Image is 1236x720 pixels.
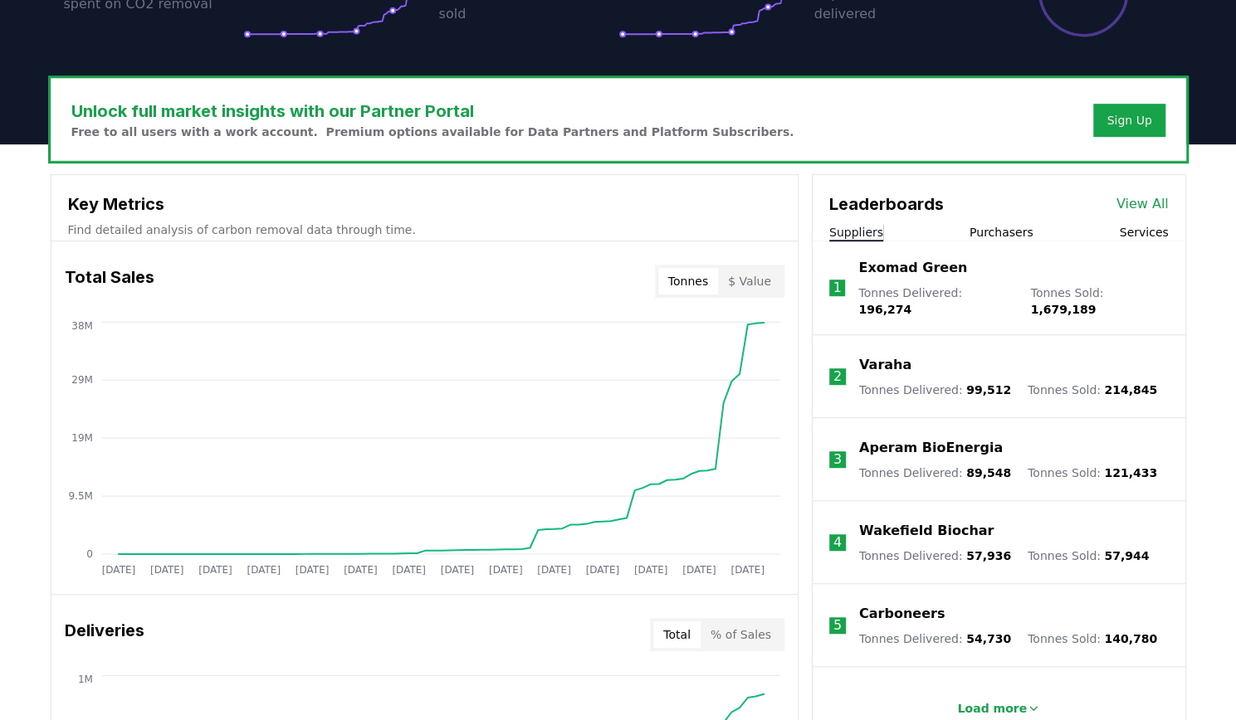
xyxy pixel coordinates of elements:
[247,563,281,575] tspan: [DATE]
[858,258,967,278] a: Exomad Green
[1028,465,1157,481] p: Tonnes Sold :
[634,563,668,575] tspan: [DATE]
[833,533,842,552] p: 4
[86,548,93,560] tspan: 0
[1104,549,1149,562] span: 57,944
[392,563,426,575] tspan: [DATE]
[833,367,842,387] p: 2
[1028,630,1157,647] p: Tonnes Sold :
[829,224,883,241] button: Suppliers
[440,563,474,575] tspan: [DATE]
[859,547,1011,564] p: Tonnes Delivered :
[71,374,93,386] tspan: 29M
[859,382,1011,398] p: Tonnes Delivered :
[1030,285,1168,318] p: Tonnes Sold :
[71,124,794,140] p: Free to all users with a work account. Premium options available for Data Partners and Platform S...
[966,466,1011,479] span: 89,548
[71,319,93,331] tspan: 38M
[653,621,701,648] button: Total
[730,563,765,575] tspan: [DATE]
[1107,112,1151,129] a: Sign Up
[344,563,378,575] tspan: [DATE]
[859,355,911,375] a: Varaha
[68,192,781,216] h3: Key Metrics
[1104,383,1157,396] span: 214,845
[537,563,571,575] tspan: [DATE]
[1104,632,1157,645] span: 140,780
[833,615,842,635] p: 5
[957,700,1027,717] p: Load more
[718,268,781,294] button: $ Value
[1104,466,1157,479] span: 121,433
[833,450,842,469] p: 3
[833,278,841,298] p: 1
[682,563,716,575] tspan: [DATE]
[101,563,135,575] tspan: [DATE]
[65,265,154,298] h3: Total Sales
[859,604,945,624] a: Carboneers
[1119,224,1168,241] button: Services
[68,490,92,502] tspan: 9.5M
[658,268,718,294] button: Tonnes
[489,563,523,575] tspan: [DATE]
[77,673,92,684] tspan: 1M
[858,285,1014,318] p: Tonnes Delivered :
[71,432,93,444] tspan: 19M
[585,563,619,575] tspan: [DATE]
[68,221,781,238] p: Find detailed analysis of carbon removal data through time.
[1093,104,1165,137] button: Sign Up
[859,521,994,541] a: Wakefield Biochar
[970,224,1033,241] button: Purchasers
[858,303,911,316] span: 196,274
[1028,382,1157,398] p: Tonnes Sold :
[198,563,232,575] tspan: [DATE]
[71,99,794,124] h3: Unlock full market insights with our Partner Portal
[1116,194,1169,214] a: View All
[295,563,329,575] tspan: [DATE]
[1030,303,1096,316] span: 1,679,189
[1028,547,1149,564] p: Tonnes Sold :
[859,438,1003,458] a: Aperam BioEnergia
[701,621,781,648] button: % of Sales
[149,563,183,575] tspan: [DATE]
[966,632,1011,645] span: 54,730
[859,465,1011,481] p: Tonnes Delivered :
[859,630,1011,647] p: Tonnes Delivered :
[65,618,144,651] h3: Deliveries
[829,192,944,216] h3: Leaderboards
[966,549,1011,562] span: 57,936
[966,383,1011,396] span: 99,512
